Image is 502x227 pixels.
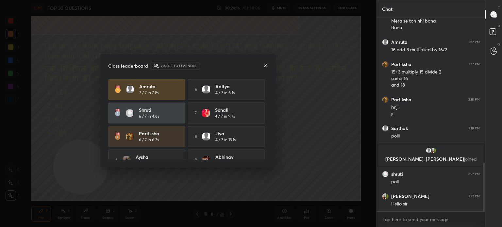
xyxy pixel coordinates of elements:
[391,82,480,89] div: and 18
[139,106,179,113] h4: shruti
[160,63,196,68] h6: Visible to learners
[215,137,236,143] h5: 4 / 7 in 13.1s
[497,42,500,47] p: G
[195,87,197,92] h5: 6
[123,156,130,164] img: ad1ddc676bc54f98b4bf959bf02c73da.jpg
[469,40,480,44] div: 3:17 PM
[382,156,479,162] p: [PERSON_NAME], [PERSON_NAME]
[391,125,408,131] h6: Sarthak
[108,62,148,69] h4: Class leaderboard
[382,193,389,200] img: 95b184c85484453a8f84b541b34e1dd5.jpg
[430,147,437,154] img: 95b184c85484453a8f84b541b34e1dd5.jpg
[391,47,480,53] div: 16 add 3 multiplied by 16/2
[195,134,197,139] h5: 8
[377,18,485,211] div: grid
[382,61,389,68] img: 32d32e95c2d04cb5b6330528af69c420.jpg
[195,157,197,163] h5: 9
[498,24,500,28] p: D
[202,86,210,93] img: default.png
[391,193,429,199] h6: [PERSON_NAME]
[391,201,480,207] div: Hello sir
[139,137,159,143] h5: 6 / 7 in 6.7s
[215,113,235,119] h5: 4 / 7 in 9.7s
[126,109,134,117] img: aaa48fc7e97641ab884367ba63fe22e5.jpg
[139,130,179,137] h4: Partiksha
[202,109,210,117] img: c4799938d1bd46bd872621341cbb5258.jpg
[426,147,432,154] img: default.png
[468,194,480,198] div: 3:22 PM
[126,133,134,140] img: 32d32e95c2d04cb5b6330528af69c420.jpg
[139,83,180,90] h4: Amruta
[136,154,176,160] h4: Aysha
[382,125,389,132] img: default.png
[382,171,389,177] img: aaa48fc7e97641ab884367ba63fe22e5.jpg
[202,156,210,164] img: eb3fd125d02749659d234ba3bc1c00e6.jpg
[195,110,197,116] h5: 7
[391,24,480,31] div: Bana
[382,96,389,103] img: 32d32e95c2d04cb5b6330528af69c420.jpg
[139,113,159,119] h5: 6 / 7 in 4.6s
[126,86,134,93] img: default.png
[215,90,235,96] h5: 4 / 7 in 6.1s
[391,18,480,24] div: Mera se toh nhi bana
[382,39,389,45] img: default.png
[391,69,480,75] div: 15+3 multiply 15 divide 2
[115,157,117,163] h5: 4
[202,133,210,140] img: default.png
[469,62,480,66] div: 3:17 PM
[215,154,256,160] h4: Abhinav
[391,171,403,177] h6: shruti
[498,5,500,10] p: T
[215,130,256,137] h4: jiya
[391,104,480,111] div: hnji
[377,0,398,18] p: Chat
[391,61,411,67] h6: Partiksha
[391,133,480,139] div: polll
[391,39,408,45] h6: Amruta
[391,97,411,103] h6: Partiksha
[464,156,477,162] span: joined
[115,86,121,93] img: rank-1.ed6cb560.svg
[115,133,121,140] img: rank-3.169bc593.svg
[468,126,480,130] div: 3:19 PM
[115,109,121,117] img: rank-2.3a33aca6.svg
[391,111,480,117] div: ji
[391,75,480,82] div: same 16
[215,83,256,90] h4: Aditya
[391,179,480,185] div: poll
[468,98,480,102] div: 3:18 PM
[139,90,159,96] h5: 7 / 7 in 7.9s
[215,106,256,113] h4: sonali
[468,172,480,176] div: 3:22 PM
